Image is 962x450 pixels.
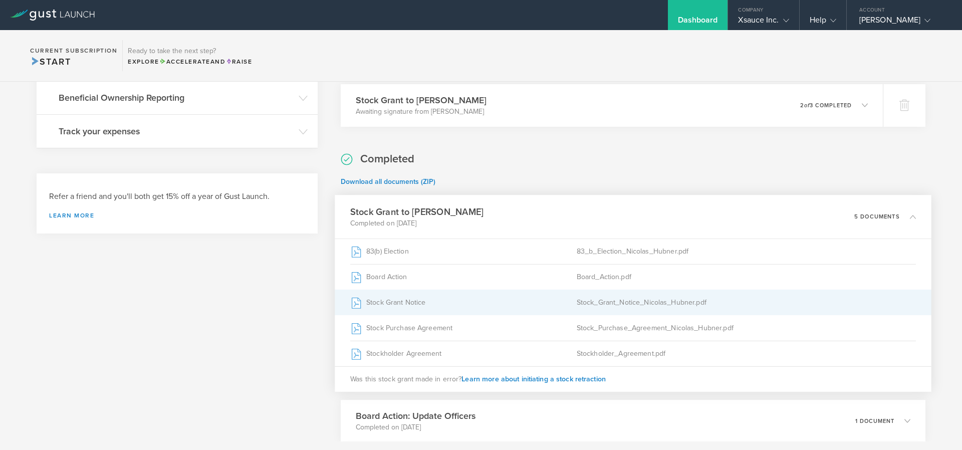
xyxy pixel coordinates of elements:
p: 5 documents [854,213,900,219]
h2: Completed [360,152,414,166]
div: Stockholder Agreement [350,341,577,366]
p: 2 3 completed [800,103,852,108]
span: and [159,58,226,65]
div: Xsauce Inc. [738,15,789,30]
span: Accelerate [159,58,210,65]
div: Stock Grant Notice [350,290,577,315]
div: Board_Action.pdf [576,264,916,289]
h3: Refer a friend and you'll both get 15% off a year of Gust Launch. [49,191,305,202]
div: Stockholder_Agreement.pdf [576,341,916,366]
div: Explore [128,57,252,66]
div: 83_b_Election_Nicolas_Hubner.pdf [576,239,916,264]
a: Learn more [49,212,305,218]
h2: Current Subscription [30,48,117,54]
div: Board Action [350,264,577,289]
p: Completed on [DATE] [350,218,484,228]
h3: Track your expenses [59,125,294,138]
div: Ready to take the next step?ExploreAccelerateandRaise [122,40,257,71]
div: 83(b) Election [350,239,577,264]
h3: Stock Grant to [PERSON_NAME] [356,94,487,107]
div: Stock_Grant_Notice_Nicolas_Hubner.pdf [576,290,916,315]
a: Download all documents (ZIP) [341,177,435,186]
h3: Stock Grant to [PERSON_NAME] [350,205,484,218]
div: Was this stock grant made in error? [335,366,931,391]
h3: Beneficial Ownership Reporting [59,91,294,104]
span: Start [30,56,71,67]
span: Learn more about initiating a stock retraction [461,374,606,383]
p: Completed on [DATE] [356,422,475,432]
div: Dashboard [678,15,718,30]
p: Awaiting signature from [PERSON_NAME] [356,107,487,117]
div: Stock_Purchase_Agreement_Nicolas_Hubner.pdf [576,315,916,340]
div: [PERSON_NAME] [859,15,944,30]
em: of [804,102,810,109]
span: Raise [225,58,252,65]
div: Help [810,15,836,30]
p: 1 document [855,418,894,424]
h3: Board Action: Update Officers [356,409,475,422]
div: Stock Purchase Agreement [350,315,577,340]
h3: Ready to take the next step? [128,48,252,55]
